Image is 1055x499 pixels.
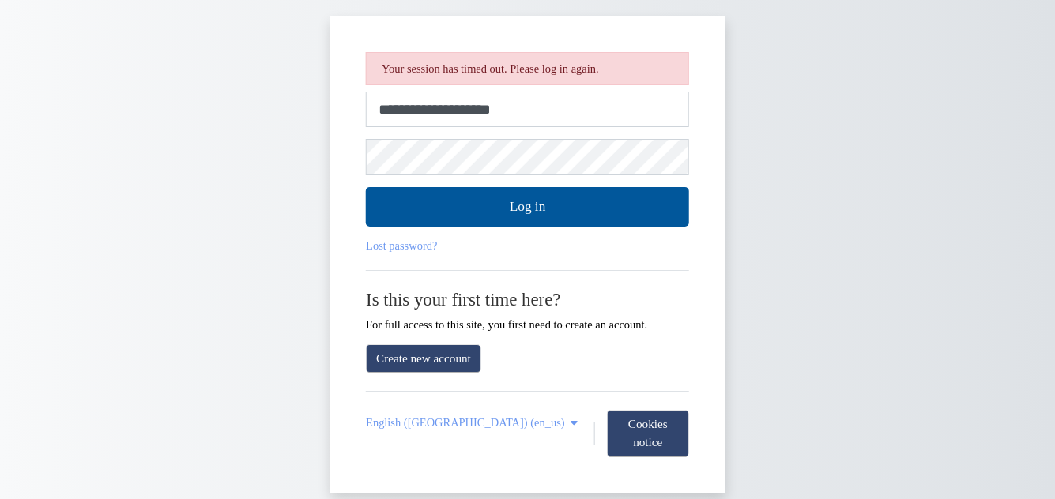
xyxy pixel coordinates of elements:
[366,239,437,252] a: Lost password?
[366,416,582,430] a: English (United States) ‎(en_us)‎
[366,289,689,332] div: For full access to this site, you first need to create an account.
[366,289,689,310] h2: Is this your first time here?
[607,410,689,457] button: Cookies notice
[366,52,689,85] div: Your session has timed out. Please log in again.
[366,344,481,373] a: Create new account
[366,187,689,227] button: Log in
